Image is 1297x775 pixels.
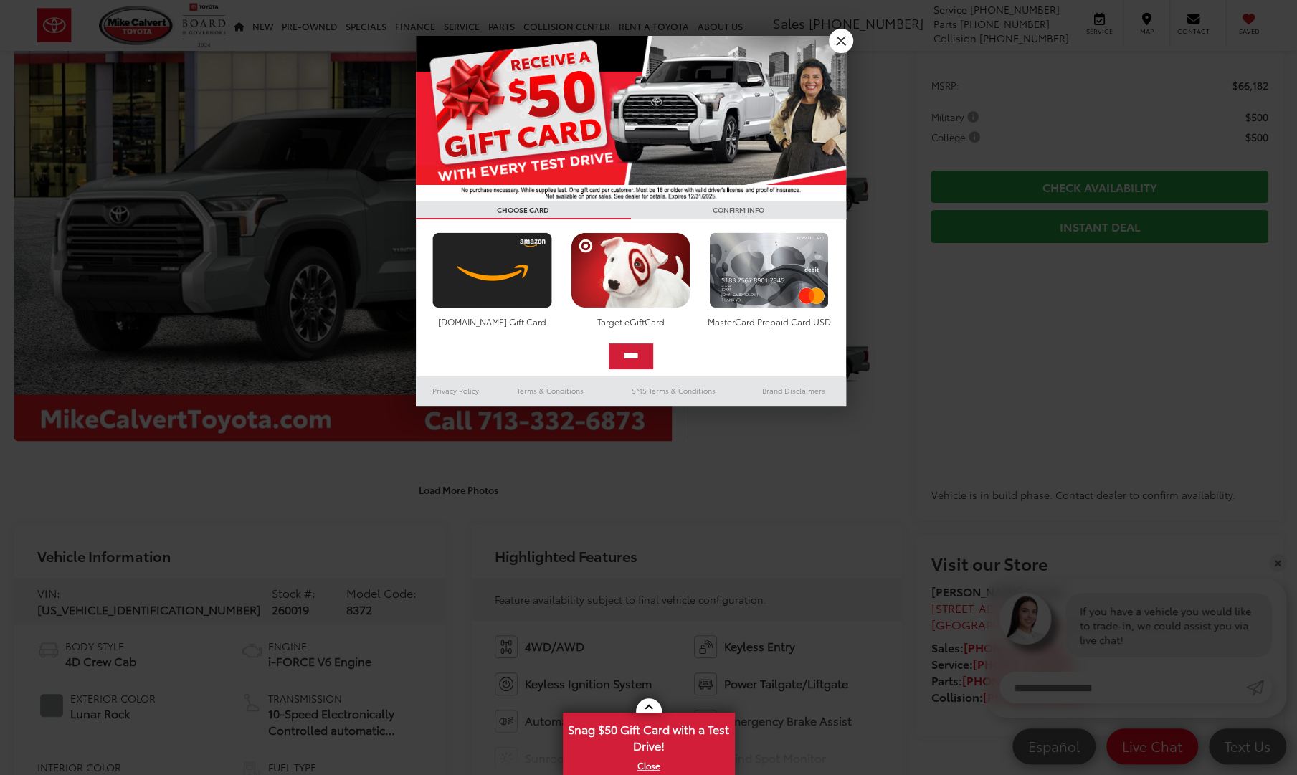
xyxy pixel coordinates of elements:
[567,315,694,328] div: Target eGiftCard
[741,382,846,399] a: Brand Disclaimers
[416,36,846,201] img: 55838_top_625864.jpg
[416,201,631,219] h3: CHOOSE CARD
[705,315,832,328] div: MasterCard Prepaid Card USD
[567,232,694,308] img: targetcard.png
[631,201,846,219] h3: CONFIRM INFO
[705,232,832,308] img: mastercard.png
[606,382,741,399] a: SMS Terms & Conditions
[416,382,496,399] a: Privacy Policy
[564,714,733,758] span: Snag $50 Gift Card with a Test Drive!
[495,382,605,399] a: Terms & Conditions
[429,232,556,308] img: amazoncard.png
[429,315,556,328] div: [DOMAIN_NAME] Gift Card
